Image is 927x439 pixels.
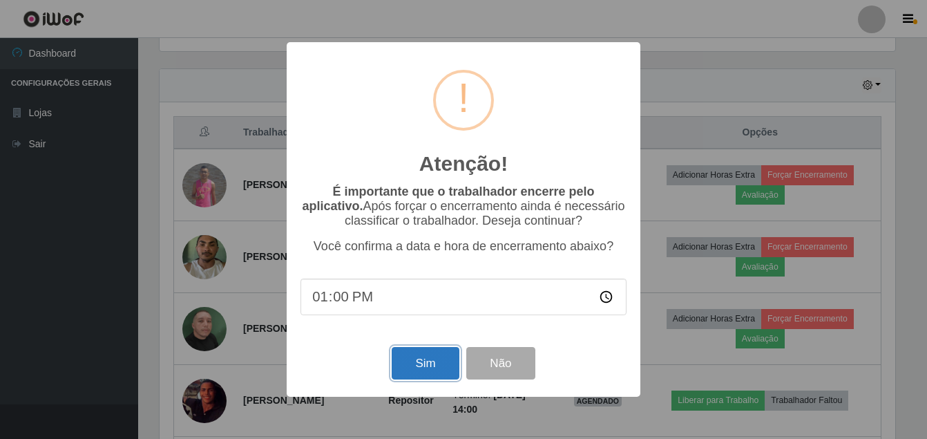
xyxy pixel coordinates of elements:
b: É importante que o trabalhador encerre pelo aplicativo. [302,185,594,213]
button: Não [466,347,535,380]
button: Sim [392,347,459,380]
h2: Atenção! [419,151,508,176]
p: Após forçar o encerramento ainda é necessário classificar o trabalhador. Deseja continuar? [300,185,627,228]
p: Você confirma a data e hora de encerramento abaixo? [300,239,627,254]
